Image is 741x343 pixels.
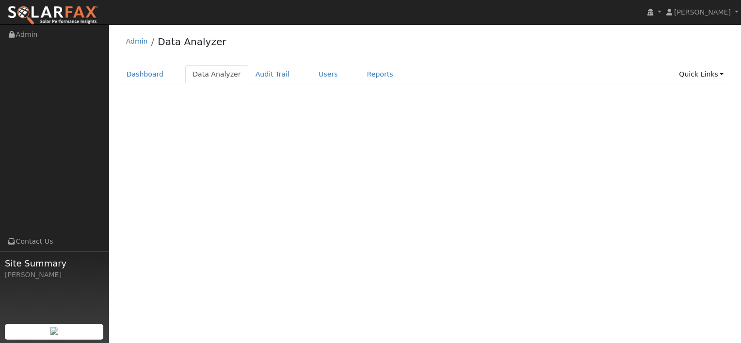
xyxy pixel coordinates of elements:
span: Site Summary [5,257,104,270]
a: Data Analyzer [185,65,248,83]
a: Reports [360,65,401,83]
span: [PERSON_NAME] [674,8,731,16]
a: Audit Trail [248,65,297,83]
a: Users [311,65,345,83]
img: retrieve [50,327,58,335]
img: SolarFax [7,5,98,26]
a: Admin [126,37,148,45]
a: Data Analyzer [158,36,226,47]
a: Quick Links [672,65,731,83]
a: Dashboard [119,65,171,83]
div: [PERSON_NAME] [5,270,104,280]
